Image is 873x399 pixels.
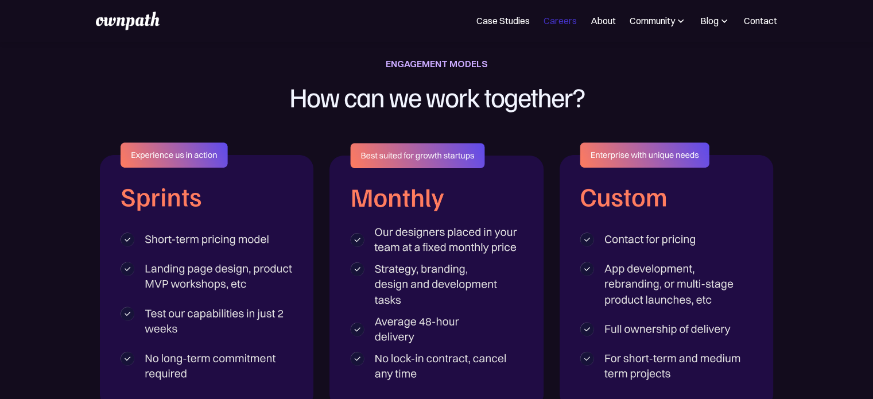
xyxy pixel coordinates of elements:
[630,14,675,28] div: Community
[386,56,488,72] div: ENGAGEMENT MODELS
[591,14,616,28] a: About
[476,14,530,28] a: Case Studies
[700,14,730,28] div: Blog
[544,14,577,28] a: Careers
[700,14,719,28] div: Blog
[744,14,777,28] a: Contact
[209,72,665,122] h1: How can we work together?
[630,14,686,28] div: Community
